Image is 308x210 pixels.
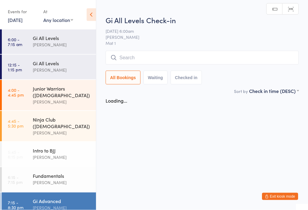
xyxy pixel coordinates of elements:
[33,85,91,98] div: Junior Warriors ([DEMOGRAPHIC_DATA])
[8,62,22,72] time: 12:15 - 1:15 pm
[8,7,37,17] div: Events for
[33,98,91,105] div: [PERSON_NAME]
[33,147,91,154] div: Intro to BJJ
[106,28,289,34] span: [DATE] 6:00am
[2,55,96,79] a: 12:15 -1:15 pmGi All Levels[PERSON_NAME]
[8,200,23,210] time: 7:15 - 8:30 pm
[33,129,91,136] div: [PERSON_NAME]
[33,116,91,129] div: Ninja Club ([DEMOGRAPHIC_DATA])
[249,88,299,94] div: Check in time (DESC)
[33,154,91,161] div: [PERSON_NAME]
[2,142,96,167] a: 5:45 -6:15 pmIntro to BJJ[PERSON_NAME]
[2,111,96,141] a: 4:45 -5:30 pmNinja Club ([DEMOGRAPHIC_DATA])[PERSON_NAME]
[262,193,298,200] button: Exit kiosk mode
[143,71,168,85] button: Waiting
[171,71,202,85] button: Checked in
[33,41,91,48] div: [PERSON_NAME]
[8,37,22,47] time: 6:00 - 7:15 am
[234,88,248,94] label: Sort by
[106,40,299,46] span: Mat 1
[33,35,91,41] div: Gi All Levels
[43,7,73,17] div: At
[106,71,140,85] button: All Bookings
[106,34,289,40] span: [PERSON_NAME]
[8,88,24,97] time: 4:00 - 4:45 pm
[8,17,23,23] a: [DATE]
[106,97,127,104] div: Loading...
[106,51,299,65] input: Search
[2,167,96,192] a: 6:15 -7:15 pmFundamentals[PERSON_NAME]
[43,17,73,23] div: Any location
[33,198,91,204] div: Gi Advanced
[33,179,91,186] div: [PERSON_NAME]
[33,66,91,73] div: [PERSON_NAME]
[8,150,23,159] time: 5:45 - 6:15 pm
[33,172,91,179] div: Fundamentals
[2,29,96,54] a: 6:00 -7:15 amGi All Levels[PERSON_NAME]
[8,175,23,184] time: 6:15 - 7:15 pm
[106,15,299,25] h2: Gi All Levels Check-in
[2,80,96,110] a: 4:00 -4:45 pmJunior Warriors ([DEMOGRAPHIC_DATA])[PERSON_NAME]
[8,119,23,128] time: 4:45 - 5:30 pm
[33,60,91,66] div: Gi All Levels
